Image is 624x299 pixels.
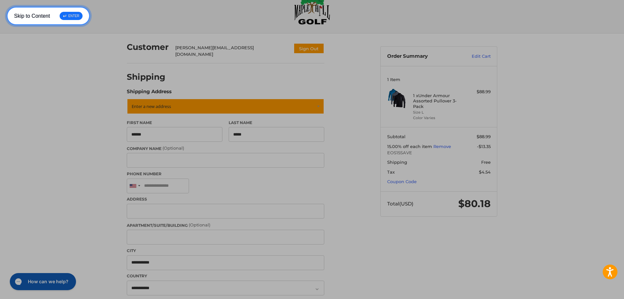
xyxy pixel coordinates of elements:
[132,103,171,109] span: Enter a new address
[127,72,165,82] h2: Shipping
[387,144,433,149] span: 15.00% off each item
[162,145,184,151] small: (Optional)
[7,271,78,292] iframe: Gorgias live chat messenger
[413,110,463,115] li: Size L
[387,53,458,60] h3: Order Summary
[175,45,287,57] div: [PERSON_NAME][EMAIL_ADDRESS][DOMAIN_NAME]
[127,222,324,228] label: Apartment/Suite/Building
[127,248,324,254] label: City
[465,89,491,95] div: $88.99
[127,120,222,126] label: First Name
[189,222,210,227] small: (Optional)
[387,134,406,139] span: Subtotal
[127,42,169,52] h2: Customer
[127,196,324,202] label: Address
[477,134,491,139] span: $88.99
[229,120,324,126] label: Last Name
[387,201,413,207] span: Total (USD)
[387,150,491,156] span: EOS15SAVE
[481,160,491,165] span: Free
[433,144,451,149] a: Remove
[413,93,463,109] h4: 1 x Under Armour Assorted Pullover 3-Pack
[387,77,491,82] h3: 1 Item
[127,179,142,193] div: United States: +1
[127,273,324,279] label: Country
[479,169,491,175] span: $4.54
[127,98,324,114] a: Enter or select a different address
[387,179,417,184] a: Coupon Code
[293,43,324,54] button: Sign Out
[387,169,395,175] span: Tax
[127,145,324,152] label: Company Name
[458,198,491,210] span: $80.18
[413,115,463,121] li: Color Varies
[477,144,491,149] span: -$13.35
[127,88,172,98] legend: Shipping Address
[127,171,324,177] label: Phone Number
[387,160,407,165] span: Shipping
[458,53,491,60] a: Edit Cart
